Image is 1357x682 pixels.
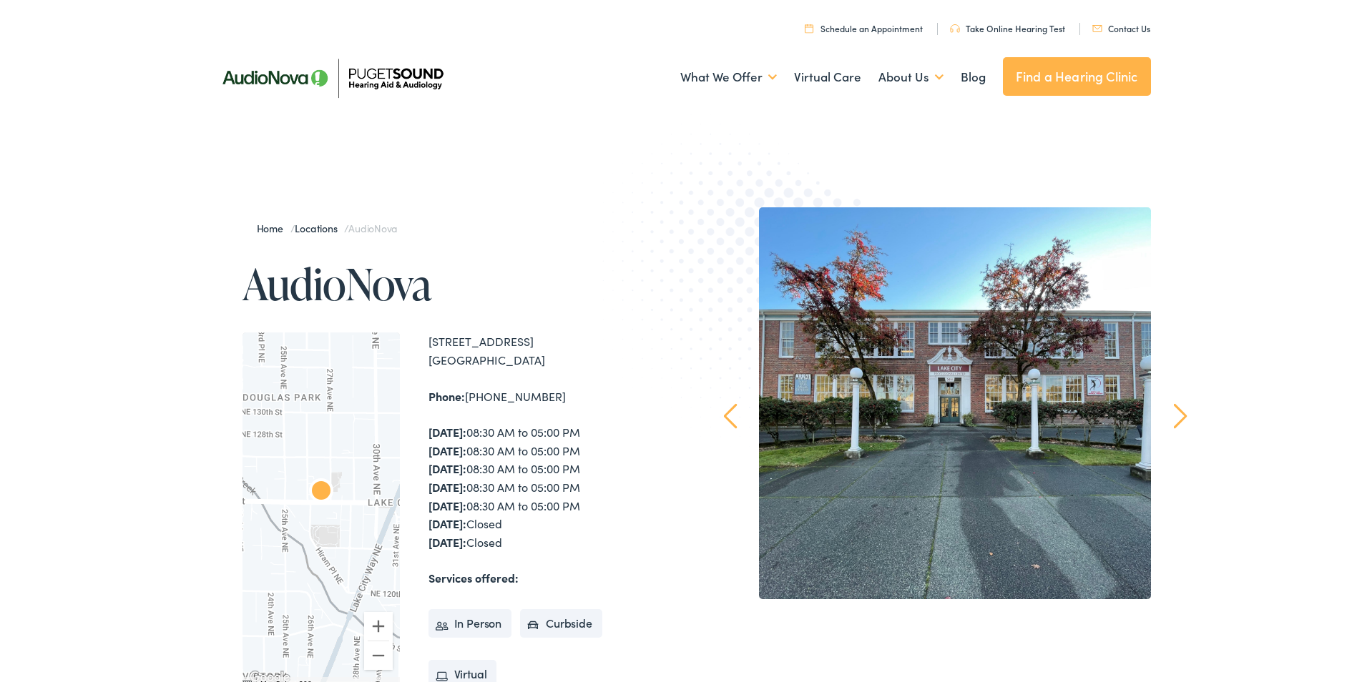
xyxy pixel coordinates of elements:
strong: [DATE]: [428,515,466,531]
strong: [DATE]: [428,534,466,550]
a: 2 [876,611,919,653]
a: 1 [819,611,862,653]
a: Next [1173,403,1187,429]
span: / / [257,221,398,235]
a: Locations [295,221,344,235]
a: Home [257,221,290,235]
img: utility icon [805,24,813,33]
strong: Phone: [428,388,465,404]
a: 3 [934,611,976,653]
a: Virtual Care [794,51,861,104]
a: Blog [961,51,986,104]
div: AudioNova [298,470,344,515]
a: Contact Us [1092,22,1150,34]
li: Curbside [520,609,602,638]
strong: [DATE]: [428,479,466,495]
a: About Us [878,51,944,104]
a: Prev [723,403,737,429]
div: [PHONE_NUMBER] [428,387,679,406]
li: In Person [428,609,512,638]
button: Zoom out [364,641,393,670]
img: utility icon [950,24,960,33]
a: Schedule an Appointment [805,22,923,34]
div: [STREET_ADDRESS] [GEOGRAPHIC_DATA] [428,332,679,369]
h1: AudioNova [243,260,679,307]
a: 4 [991,611,1034,653]
a: 5 [1048,611,1091,653]
strong: [DATE]: [428,424,466,440]
strong: Services offered: [428,570,519,585]
img: utility icon [1092,25,1102,32]
strong: [DATE]: [428,498,466,513]
a: What We Offer [680,51,777,104]
strong: [DATE]: [428,460,466,476]
span: AudioNova [348,221,397,235]
button: Zoom in [364,612,393,641]
div: 08:30 AM to 05:00 PM 08:30 AM to 05:00 PM 08:30 AM to 05:00 PM 08:30 AM to 05:00 PM 08:30 AM to 0... [428,423,679,551]
a: Find a Hearing Clinic [1003,57,1151,96]
strong: [DATE]: [428,443,466,458]
a: Take Online Hearing Test [950,22,1065,34]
